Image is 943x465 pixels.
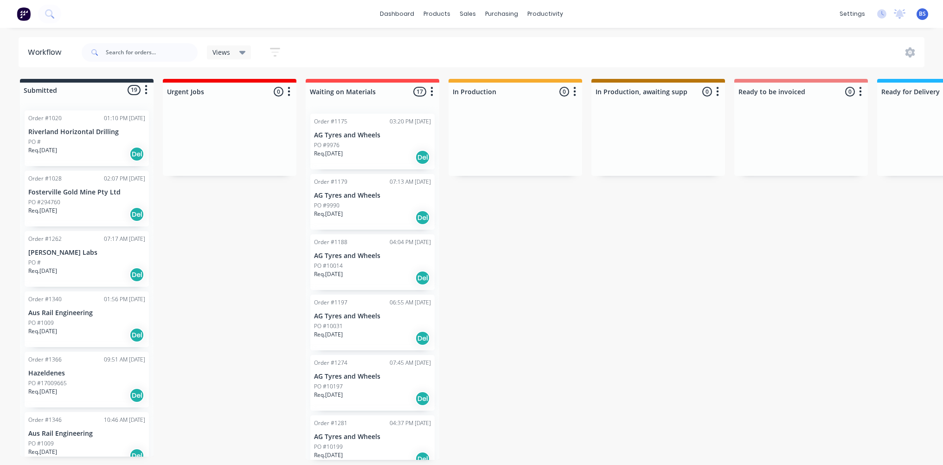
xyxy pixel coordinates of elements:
[104,114,145,123] div: 01:10 PM [DATE]
[314,373,431,381] p: AG Tyres and Wheels
[28,430,145,438] p: Aus Rail Engineering
[28,369,145,377] p: Hazeldenes
[314,131,431,139] p: AG Tyres and Wheels
[314,252,431,260] p: AG Tyres and Wheels
[104,235,145,243] div: 07:17 AM [DATE]
[28,448,57,456] p: Req. [DATE]
[28,309,145,317] p: Aus Rail Engineering
[28,138,41,146] p: PO #
[314,382,343,391] p: PO #10197
[314,451,343,459] p: Req. [DATE]
[28,114,62,123] div: Order #1020
[419,7,455,21] div: products
[314,141,340,149] p: PO #9976
[390,298,431,307] div: 06:55 AM [DATE]
[835,7,870,21] div: settings
[28,207,57,215] p: Req. [DATE]
[28,319,54,327] p: PO #1009
[314,210,343,218] p: Req. [DATE]
[314,238,347,246] div: Order #1188
[129,207,144,222] div: Del
[310,355,435,411] div: Order #127407:45 AM [DATE]AG Tyres and WheelsPO #10197Req.[DATE]Del
[28,439,54,448] p: PO #1009
[25,231,149,287] div: Order #126207:17 AM [DATE][PERSON_NAME] LabsPO #Req.[DATE]Del
[314,433,431,441] p: AG Tyres and Wheels
[314,419,347,427] div: Order #1281
[310,174,435,230] div: Order #117907:13 AM [DATE]AG Tyres and WheelsPO #9990Req.[DATE]Del
[25,171,149,226] div: Order #102802:07 PM [DATE]Fosterville Gold Mine Pty LtdPO #294760Req.[DATE]Del
[28,416,62,424] div: Order #1346
[415,331,430,346] div: Del
[28,188,145,196] p: Fosterville Gold Mine Pty Ltd
[523,7,568,21] div: productivity
[314,262,343,270] p: PO #10014
[390,359,431,367] div: 07:45 AM [DATE]
[28,379,67,387] p: PO #17009665
[390,178,431,186] div: 07:13 AM [DATE]
[28,295,62,304] div: Order #1340
[129,448,144,463] div: Del
[129,388,144,403] div: Del
[28,128,145,136] p: Riverland Horizontal Drilling
[314,312,431,320] p: AG Tyres and Wheels
[314,298,347,307] div: Order #1197
[104,355,145,364] div: 09:51 AM [DATE]
[919,10,926,18] span: BS
[28,387,57,396] p: Req. [DATE]
[390,238,431,246] div: 04:04 PM [DATE]
[28,355,62,364] div: Order #1366
[390,419,431,427] div: 04:37 PM [DATE]
[314,178,347,186] div: Order #1179
[415,271,430,285] div: Del
[25,110,149,166] div: Order #102001:10 PM [DATE]Riverland Horizontal DrillingPO #Req.[DATE]Del
[104,295,145,304] div: 01:56 PM [DATE]
[314,359,347,367] div: Order #1274
[310,295,435,350] div: Order #119706:55 AM [DATE]AG Tyres and WheelsPO #10031Req.[DATE]Del
[314,330,343,339] p: Req. [DATE]
[314,149,343,158] p: Req. [DATE]
[28,327,57,336] p: Req. [DATE]
[310,114,435,169] div: Order #117503:20 PM [DATE]AG Tyres and WheelsPO #9976Req.[DATE]Del
[481,7,523,21] div: purchasing
[310,234,435,290] div: Order #118804:04 PM [DATE]AG Tyres and WheelsPO #10014Req.[DATE]Del
[28,258,41,267] p: PO #
[314,443,343,451] p: PO #10199
[28,235,62,243] div: Order #1262
[28,174,62,183] div: Order #1028
[415,391,430,406] div: Del
[25,352,149,407] div: Order #136609:51 AM [DATE]HazeldenesPO #17009665Req.[DATE]Del
[415,150,430,165] div: Del
[17,7,31,21] img: Factory
[104,416,145,424] div: 10:46 AM [DATE]
[104,174,145,183] div: 02:07 PM [DATE]
[212,47,230,57] span: Views
[28,47,66,58] div: Workflow
[129,147,144,161] div: Del
[129,328,144,342] div: Del
[455,7,481,21] div: sales
[390,117,431,126] div: 03:20 PM [DATE]
[25,291,149,347] div: Order #134001:56 PM [DATE]Aus Rail EngineeringPO #1009Req.[DATE]Del
[314,192,431,200] p: AG Tyres and Wheels
[106,43,198,62] input: Search for orders...
[28,249,145,257] p: [PERSON_NAME] Labs
[314,117,347,126] div: Order #1175
[28,146,57,155] p: Req. [DATE]
[28,267,57,275] p: Req. [DATE]
[314,201,340,210] p: PO #9990
[375,7,419,21] a: dashboard
[415,210,430,225] div: Del
[314,322,343,330] p: PO #10031
[28,198,60,207] p: PO #294760
[314,391,343,399] p: Req. [DATE]
[314,270,343,278] p: Req. [DATE]
[129,267,144,282] div: Del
